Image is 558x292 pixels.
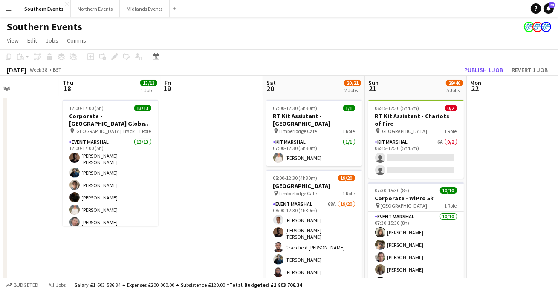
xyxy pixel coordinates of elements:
[445,202,457,209] span: 1 Role
[75,128,135,134] span: [GEOGRAPHIC_DATA] Track
[367,84,379,93] span: 21
[343,128,355,134] span: 1 Role
[28,66,49,73] span: Week 38
[368,194,464,202] h3: Corporate - WiPro 5k
[368,112,464,127] h3: RT Kit Assistant - Chariots of Fire
[544,3,554,14] a: 20
[7,37,19,44] span: View
[63,112,158,127] h3: Corporate - [GEOGRAPHIC_DATA] Global 5k
[266,137,362,166] app-card-role: Kit Marshal1/107:00-12:30 (5h30m)[PERSON_NAME]
[375,187,410,194] span: 07:30-15:30 (8h)
[440,187,457,194] span: 10/10
[446,87,463,93] div: 5 Jobs
[343,105,355,111] span: 1/1
[7,20,82,33] h1: Southern Events
[14,282,38,288] span: Budgeted
[165,79,171,87] span: Fri
[24,35,40,46] a: Edit
[344,80,361,86] span: 20/21
[532,22,543,32] app-user-avatar: RunThrough Events
[63,100,158,226] app-job-card: 12:00-17:00 (5h)13/13Corporate - [GEOGRAPHIC_DATA] Global 5k [GEOGRAPHIC_DATA] Track1 RoleEvent M...
[17,0,71,17] button: Southern Events
[67,37,86,44] span: Comms
[381,202,428,209] span: [GEOGRAPHIC_DATA]
[445,128,457,134] span: 1 Role
[27,37,37,44] span: Edit
[134,105,151,111] span: 13/13
[266,182,362,190] h3: [GEOGRAPHIC_DATA]
[368,100,464,179] app-job-card: 06:45-12:30 (5h45m)0/2RT Kit Assistant - Chariots of Fire [GEOGRAPHIC_DATA]1 RoleKit Marshal6A0/2...
[266,79,276,87] span: Sat
[445,105,457,111] span: 0/2
[139,128,151,134] span: 1 Role
[42,35,62,46] a: Jobs
[338,175,355,181] span: 19/20
[3,35,22,46] a: View
[46,37,58,44] span: Jobs
[470,79,481,87] span: Mon
[229,282,302,288] span: Total Budgeted £1 803 706.34
[446,80,463,86] span: 29/46
[368,137,464,179] app-card-role: Kit Marshal6A0/206:45-12:30 (5h45m)
[64,35,90,46] a: Comms
[120,0,170,17] button: Midlands Events
[63,79,73,87] span: Thu
[61,84,73,93] span: 18
[508,64,551,75] button: Revert 1 job
[53,66,61,73] div: BST
[279,190,317,197] span: Timberlodge Cafe
[163,84,171,93] span: 19
[75,282,302,288] div: Salary £1 603 586.34 + Expenses £200 000.00 + Subsistence £120.00 =
[279,128,317,134] span: Timberlodge Cafe
[524,22,534,32] app-user-avatar: RunThrough Events
[140,80,157,86] span: 13/13
[469,84,481,93] span: 22
[343,190,355,197] span: 1 Role
[265,84,276,93] span: 20
[273,175,318,181] span: 08:00-12:30 (4h30m)
[344,87,361,93] div: 2 Jobs
[375,105,419,111] span: 06:45-12:30 (5h45m)
[47,282,67,288] span: All jobs
[4,280,40,290] button: Budgeted
[7,66,26,74] div: [DATE]
[549,2,555,8] span: 20
[381,128,428,134] span: [GEOGRAPHIC_DATA]
[266,100,362,166] app-job-card: 07:00-12:30 (5h30m)1/1RT Kit Assistant - [GEOGRAPHIC_DATA] Timberlodge Cafe1 RoleKit Marshal1/107...
[461,64,506,75] button: Publish 1 job
[368,79,379,87] span: Sun
[71,0,120,17] button: Northern Events
[141,87,157,93] div: 1 Job
[266,112,362,127] h3: RT Kit Assistant - [GEOGRAPHIC_DATA]
[541,22,551,32] app-user-avatar: RunThrough Events
[69,105,104,111] span: 12:00-17:00 (5h)
[273,105,318,111] span: 07:00-12:30 (5h30m)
